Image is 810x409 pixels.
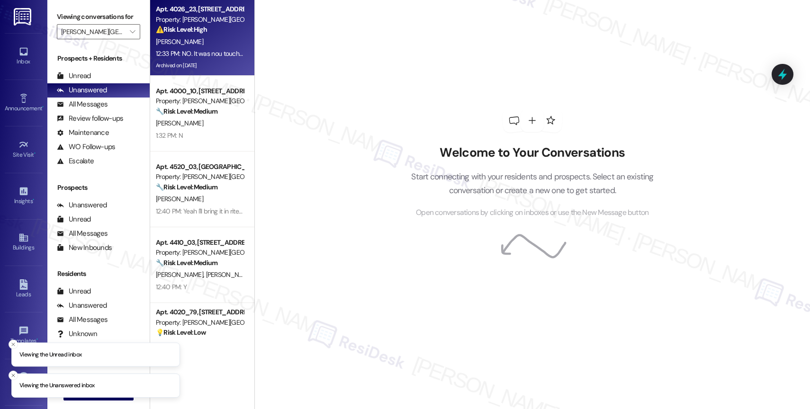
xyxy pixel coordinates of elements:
strong: 💡 Risk Level: Low [156,328,206,337]
div: Apt. 4000_10, [STREET_ADDRESS] [156,86,243,96]
div: Maintenance [57,128,109,138]
div: Apt. 4020_79, [STREET_ADDRESS] [156,307,243,317]
div: Unanswered [57,301,107,311]
div: 12:40 PM: Y [156,283,187,291]
div: Review follow-ups [57,114,123,124]
div: Property: [PERSON_NAME][GEOGRAPHIC_DATA][PERSON_NAME] [156,248,243,258]
strong: 🔧 Risk Level: Medium [156,107,217,116]
div: Unanswered [57,85,107,95]
span: • [42,104,44,110]
a: Site Visit • [5,137,43,162]
div: Property: [PERSON_NAME][GEOGRAPHIC_DATA][PERSON_NAME] [156,15,243,25]
h2: Welcome to Your Conversations [397,145,668,160]
div: All Messages [57,315,108,325]
button: Close toast [9,371,18,380]
div: Residents [47,269,150,279]
a: Leads [5,276,43,302]
div: Unanswered [57,200,107,210]
div: Escalate [57,156,94,166]
p: Viewing the Unread inbox [19,350,81,359]
span: [PERSON_NAME] [156,119,203,127]
span: • [33,196,34,203]
a: Templates • [5,323,43,348]
button: Close toast [9,339,18,349]
span: [PERSON_NAME] [156,195,203,203]
div: Unread [57,71,91,81]
div: All Messages [57,229,108,239]
div: New Inbounds [57,243,112,253]
strong: ⚠️ Risk Level: High [156,25,207,34]
div: 12:40 PM: Yeah I'll bring it in rite now! [156,207,253,215]
strong: 🔧 Risk Level: Medium [156,183,217,191]
label: Viewing conversations for [57,9,140,24]
span: [PERSON_NAME] [156,270,206,279]
div: 12:33 PM: NO. It was nou touched. I responded to your last inquiry. I won't be home [DATE]. Pleas... [156,49,534,58]
div: WO Follow-ups [57,142,115,152]
a: Buildings [5,230,43,255]
img: ResiDesk Logo [14,8,33,26]
strong: 🔧 Risk Level: Medium [156,258,217,267]
span: [PERSON_NAME] [156,37,203,46]
div: Prospects + Residents [47,53,150,63]
span: [PERSON_NAME] [206,270,256,279]
i:  [130,28,135,36]
div: 1:32 PM: N [156,131,183,140]
div: Apt. 4026_23, [STREET_ADDRESS] [156,4,243,14]
input: All communities [61,24,125,39]
a: Insights • [5,183,43,209]
div: All Messages [57,99,108,109]
div: Apt. 4410_03, [STREET_ADDRESS] [156,238,243,248]
div: Prospects [47,183,150,193]
span: • [34,150,36,157]
span: K. Flowers [156,340,183,349]
span: Open conversations by clicking on inboxes or use the New Message button [416,207,648,219]
div: Unknown [57,329,97,339]
div: Apt. 4520_03, [GEOGRAPHIC_DATA] [156,162,243,172]
div: Unread [57,214,91,224]
div: Property: [PERSON_NAME][GEOGRAPHIC_DATA][PERSON_NAME] [156,318,243,328]
p: Viewing the Unanswered inbox [19,382,95,390]
p: Start connecting with your residents and prospects. Select an existing conversation or create a n... [397,170,668,197]
div: Property: [PERSON_NAME][GEOGRAPHIC_DATA][PERSON_NAME] [156,96,243,106]
a: Account [5,369,43,395]
a: Inbox [5,44,43,69]
div: Unread [57,286,91,296]
div: Archived on [DATE] [155,60,244,71]
div: Property: [PERSON_NAME][GEOGRAPHIC_DATA][PERSON_NAME] [156,172,243,182]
